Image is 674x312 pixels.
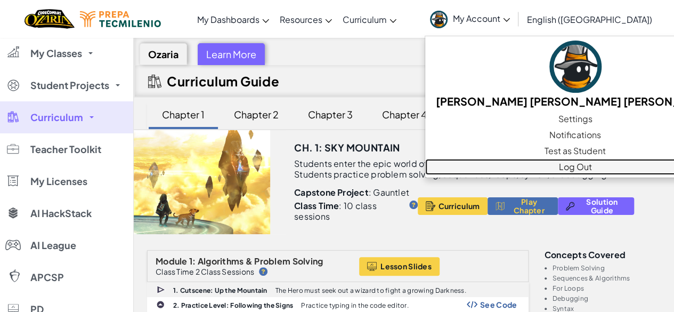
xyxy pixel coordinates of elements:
[259,267,267,276] img: IconHint.svg
[301,302,408,309] p: Practice typing in the code editor.
[294,187,369,198] b: Capstone Project
[147,282,529,297] a: 1. Cutscene: Up the Mountain The Hero must seek out a wizard to fight a growing Darkness.
[294,158,634,180] p: Students enter the epic world of Ozaria to defeat the impending Darkness. Students practice probl...
[223,102,289,127] div: Chapter 2
[189,255,196,267] span: 1:
[337,5,402,34] a: Curriculum
[371,102,437,127] div: Chapter 4
[549,129,601,141] span: Notifications
[527,14,652,25] span: English ([GEOGRAPHIC_DATA])
[380,262,432,270] span: Lesson Slides
[140,43,187,65] div: Ozaria
[275,287,466,294] p: The Hero must seek out a wizard to fight a growing Darkness.
[553,265,661,271] li: Problem Solving
[418,197,488,215] button: Curriculum
[173,301,293,309] b: 2. Practice Level: Following the Signs
[25,8,74,30] img: Home
[294,201,404,222] p: : 10 class sessions
[30,177,87,186] span: My Licenses
[558,197,634,215] button: Solution Guide
[156,267,254,276] p: Class Time 2 Class Sessions
[453,13,510,24] span: My Account
[409,201,418,209] img: IconHint.svg
[147,297,529,312] a: 2. Practice Level: Following the Signs Practice typing in the code editor. Show Code Logo See Code
[553,285,661,292] li: For Loops
[280,14,322,25] span: Resources
[545,250,661,259] h3: Concepts covered
[438,202,480,210] span: Curriculum
[508,197,550,214] span: Play Chapter
[30,241,76,250] span: AI League
[297,102,363,127] div: Chapter 3
[274,5,337,34] a: Resources
[553,305,661,312] li: Syntax
[25,8,74,30] a: Ozaria by CodeCombat logo
[148,75,161,88] img: IconCurriculumGuide.svg
[488,197,558,215] button: Play Chapter
[430,11,448,28] img: avatar
[294,140,400,156] h3: Ch. 1: Sky Mountain
[80,11,161,27] img: Tecmilenio logo
[553,295,661,302] li: Debugging
[30,49,82,58] span: My Classes
[173,286,267,294] b: 1. Cutscene: Up the Mountain
[294,187,418,198] p: : Gauntlet
[167,74,279,89] h2: Curriculum Guide
[553,275,661,282] li: Sequences & Algorithms
[578,197,626,214] span: Solution Guide
[157,285,166,295] img: IconCutscene.svg
[30,81,109,90] span: Student Projects
[151,102,215,127] div: Chapter 1
[522,5,657,34] a: English ([GEOGRAPHIC_DATA])
[156,255,188,267] span: Module
[197,14,259,25] span: My Dashboards
[30,113,83,122] span: Curriculum
[549,41,602,93] img: avatar
[359,257,440,276] button: Lesson Slides
[343,14,387,25] span: Curriculum
[467,301,477,308] img: Show Code Logo
[156,300,165,309] img: IconPracticeLevel.svg
[198,43,265,65] div: Learn More
[294,200,339,211] b: Class Time
[30,145,101,154] span: Teacher Toolkit
[425,2,515,36] a: My Account
[30,209,92,218] span: AI HackStack
[480,300,517,309] span: See Code
[198,255,323,267] span: Algorithms & Problem Solving
[192,5,274,34] a: My Dashboards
